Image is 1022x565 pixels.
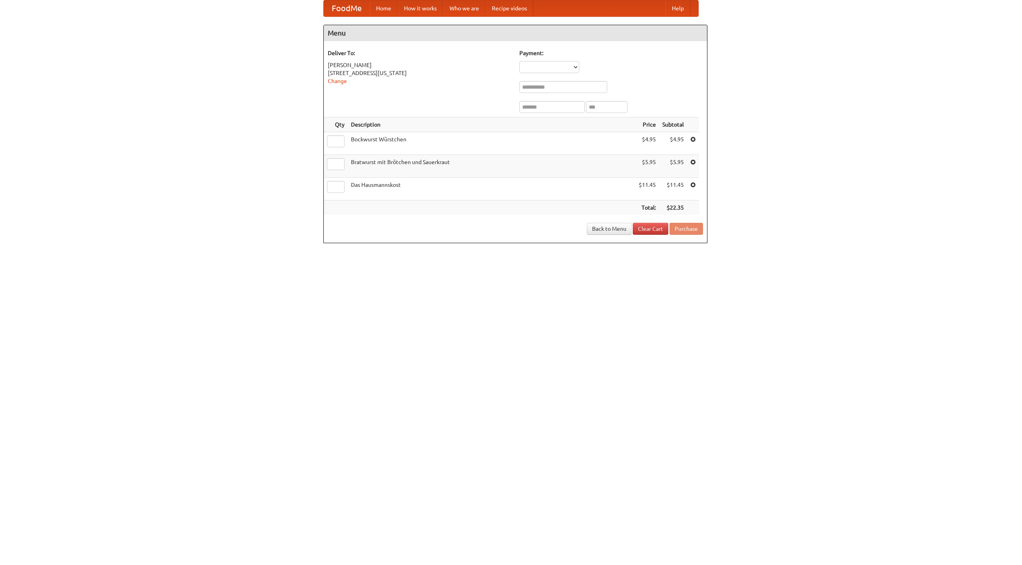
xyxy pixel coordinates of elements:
[659,200,687,215] th: $22.35
[348,117,636,132] th: Description
[348,178,636,200] td: Das Hausmannskost
[587,223,632,235] a: Back to Menu
[669,223,703,235] button: Purchase
[328,61,511,69] div: [PERSON_NAME]
[348,132,636,155] td: Bockwurst Würstchen
[665,0,690,16] a: Help
[659,117,687,132] th: Subtotal
[328,78,347,84] a: Change
[659,178,687,200] td: $11.45
[324,25,707,41] h4: Menu
[636,200,659,215] th: Total:
[633,223,668,235] a: Clear Cart
[398,0,443,16] a: How it works
[519,49,703,57] h5: Payment:
[370,0,398,16] a: Home
[659,132,687,155] td: $4.95
[636,155,659,178] td: $5.95
[636,178,659,200] td: $11.45
[443,0,485,16] a: Who we are
[324,117,348,132] th: Qty
[348,155,636,178] td: Bratwurst mit Brötchen und Sauerkraut
[328,49,511,57] h5: Deliver To:
[636,132,659,155] td: $4.95
[659,155,687,178] td: $5.95
[328,69,511,77] div: [STREET_ADDRESS][US_STATE]
[636,117,659,132] th: Price
[485,0,533,16] a: Recipe videos
[324,0,370,16] a: FoodMe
